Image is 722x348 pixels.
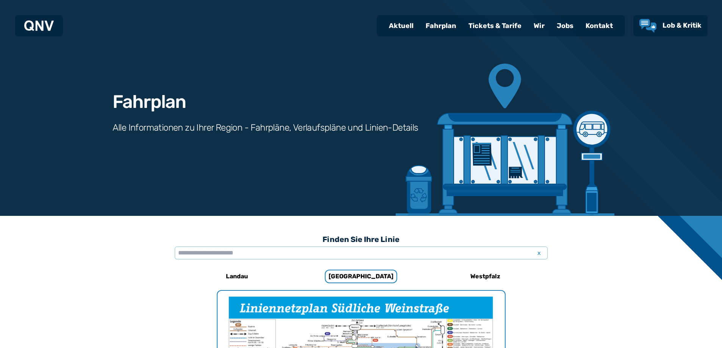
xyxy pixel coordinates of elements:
[311,267,412,286] a: [GEOGRAPHIC_DATA]
[223,270,251,282] h6: Landau
[24,18,54,33] a: QNV Logo
[175,231,548,248] h3: Finden Sie Ihre Linie
[467,270,503,282] h6: Westpfalz
[528,16,551,36] a: Wir
[325,270,397,283] h6: [GEOGRAPHIC_DATA]
[420,16,462,36] a: Fahrplan
[113,93,186,111] h1: Fahrplan
[579,16,619,36] a: Kontakt
[662,21,702,30] span: Lob & Kritik
[113,122,418,134] h3: Alle Informationen zu Ihrer Region - Fahrpläne, Verlaufspläne und Linien-Details
[24,20,54,31] img: QNV Logo
[639,19,702,33] a: Lob & Kritik
[462,16,528,36] a: Tickets & Tarife
[435,267,536,286] a: Westpfalz
[534,248,545,257] span: x
[551,16,579,36] a: Jobs
[383,16,420,36] a: Aktuell
[186,267,287,286] a: Landau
